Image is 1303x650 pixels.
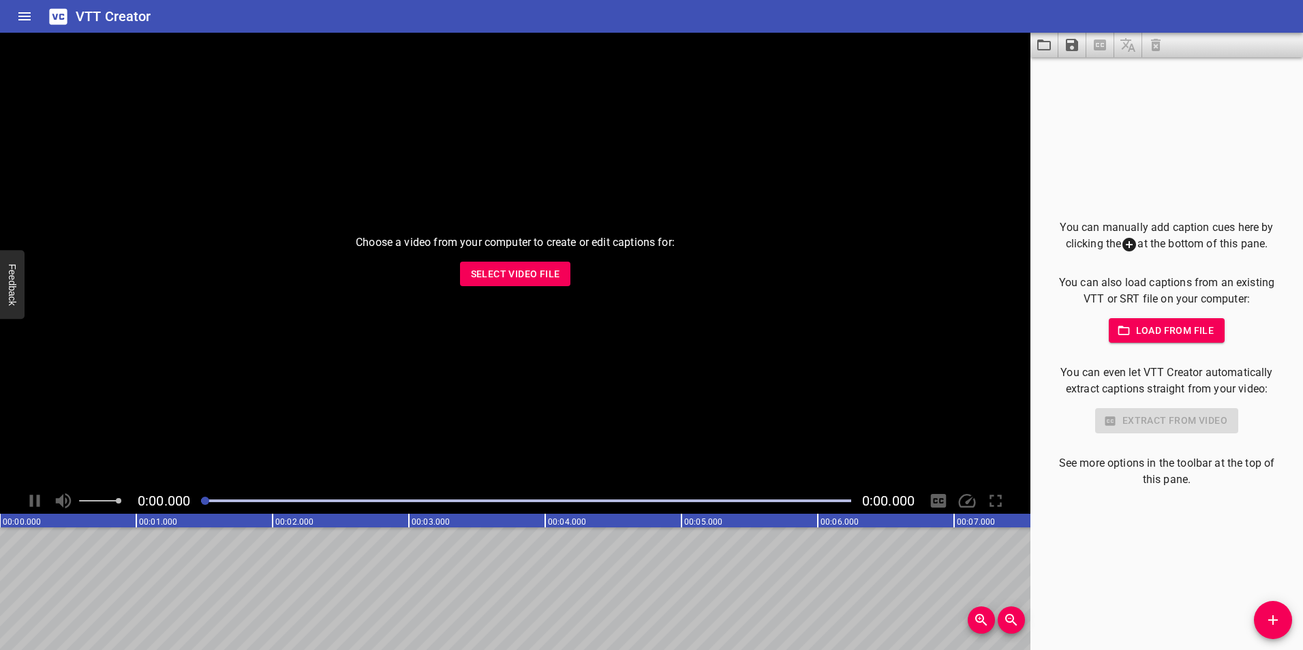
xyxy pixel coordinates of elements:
[1109,318,1225,343] button: Load from file
[998,606,1025,634] button: Zoom Out
[954,488,980,514] div: Playback Speed
[1114,33,1142,57] span: Add some captions below, then you can translate them.
[821,517,859,527] text: 00:06.000
[1052,408,1281,433] div: Select a video in the pane to the left to use this feature
[1030,33,1058,57] button: Load captions from file
[275,517,313,527] text: 00:02.000
[1052,455,1281,488] p: See more options in the toolbar at the top of this pane.
[139,517,177,527] text: 00:01.000
[983,488,1009,514] div: Toggle Full Screen
[138,493,190,509] span: Current Time
[1086,33,1114,57] span: Select a video in the pane to the left, then you can automatically extract captions.
[925,488,951,514] div: Hide/Show Captions
[968,606,995,634] button: Zoom In
[1052,275,1281,307] p: You can also load captions from an existing VTT or SRT file on your computer:
[684,517,722,527] text: 00:05.000
[201,499,851,502] div: Play progress
[1058,33,1086,57] button: Save captions to file
[76,5,151,27] h6: VTT Creator
[412,517,450,527] text: 00:03.000
[3,517,41,527] text: 00:00.000
[862,493,915,509] span: 0:00.000
[957,517,995,527] text: 00:07.000
[548,517,586,527] text: 00:04.000
[1120,322,1214,339] span: Load from file
[460,262,571,287] button: Select Video File
[1052,365,1281,397] p: You can even let VTT Creator automatically extract captions straight from your video:
[1052,219,1281,253] p: You can manually add caption cues here by clicking the at the bottom of this pane.
[471,266,560,283] span: Select Video File
[356,234,675,251] p: Choose a video from your computer to create or edit captions for:
[1254,601,1292,639] button: Add Cue
[1036,37,1052,53] svg: Load captions from file
[1064,37,1080,53] svg: Save captions to file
